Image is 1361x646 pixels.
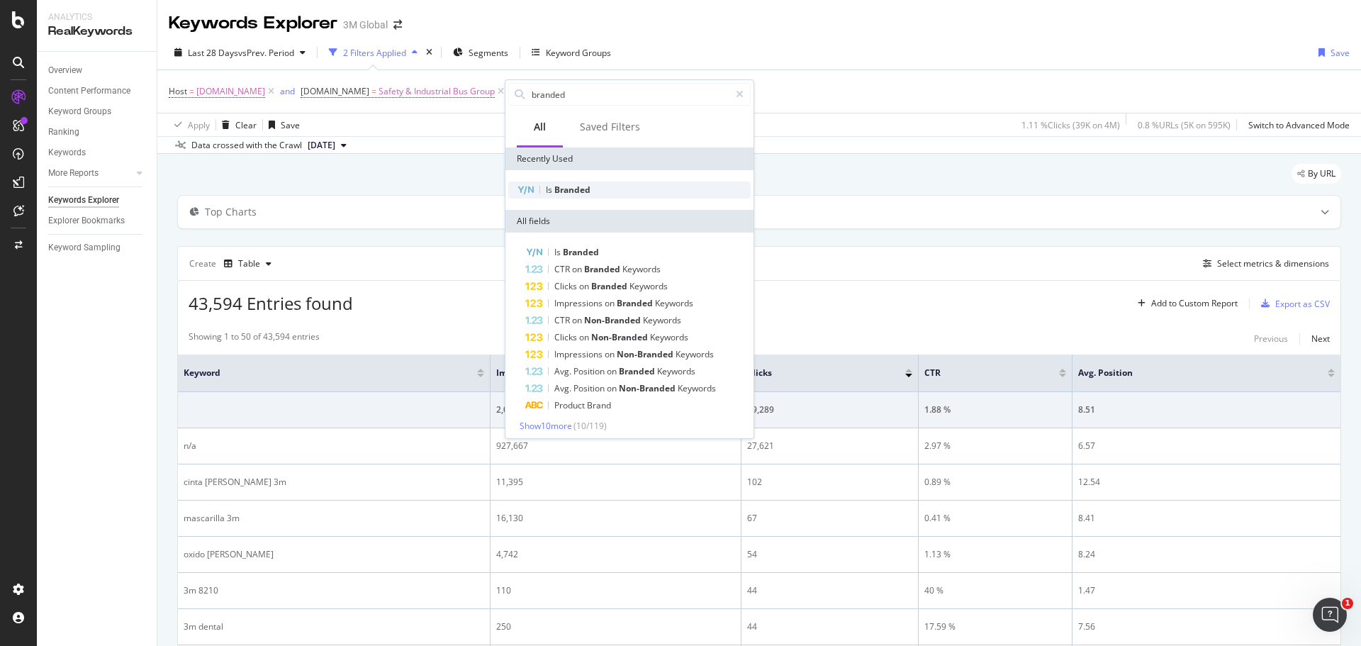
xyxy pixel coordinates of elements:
[371,85,376,97] span: =
[572,314,584,326] span: on
[184,476,484,489] div: cinta [PERSON_NAME] 3m
[48,125,79,140] div: Ranking
[1248,119,1350,131] div: Switch to Advanced Mode
[747,620,912,633] div: 44
[1078,584,1335,597] div: 1.47
[48,84,147,99] a: Content Performance
[218,252,277,275] button: Table
[48,213,125,228] div: Explorer Bookmarks
[189,252,277,275] div: Create
[1197,255,1329,272] button: Select metrics & dimensions
[343,47,406,59] div: 2 Filters Applied
[447,41,514,64] button: Segments
[1331,47,1350,59] div: Save
[235,119,257,131] div: Clear
[188,47,238,59] span: Last 28 Days
[423,45,435,60] div: times
[655,297,693,309] span: Keywords
[1275,298,1330,310] div: Export as CSV
[189,330,320,347] div: Showing 1 to 50 of 43,594 entries
[280,84,295,98] button: and
[563,246,599,258] span: Branded
[48,240,147,255] a: Keyword Sampling
[622,263,661,275] span: Keywords
[747,548,912,561] div: 54
[48,125,147,140] a: Ranking
[1292,164,1341,184] div: legacy label
[343,18,388,32] div: 3M Global
[924,512,1066,525] div: 0.41 %
[573,382,607,394] span: Position
[189,85,194,97] span: =
[184,367,456,379] span: Keyword
[1021,119,1120,131] div: 1.11 % Clicks ( 39K on 4M )
[546,184,554,196] span: Is
[238,47,294,59] span: vs Prev. Period
[496,620,735,633] div: 250
[572,263,584,275] span: on
[169,11,337,35] div: Keywords Explorer
[496,512,735,525] div: 16,130
[1308,169,1335,178] span: By URL
[188,119,210,131] div: Apply
[619,365,657,377] span: Branded
[554,280,579,292] span: Clicks
[323,41,423,64] button: 2 Filters Applied
[650,331,688,343] span: Keywords
[1342,598,1353,609] span: 1
[526,41,617,64] button: Keyword Groups
[747,440,912,452] div: 27,621
[48,11,145,23] div: Analytics
[48,166,99,181] div: More Reports
[48,145,147,160] a: Keywords
[1254,330,1288,347] button: Previous
[579,331,591,343] span: on
[169,113,210,136] button: Apply
[584,263,622,275] span: Branded
[393,20,402,30] div: arrow-right-arrow-left
[1132,292,1238,315] button: Add to Custom Report
[554,382,573,394] span: Avg.
[48,240,121,255] div: Keyword Sampling
[554,399,587,411] span: Product
[1078,367,1306,379] span: Avg. Position
[496,367,707,379] span: Impressions
[747,584,912,597] div: 44
[505,210,754,233] div: All fields
[308,139,335,152] span: 2025 Sep. 21st
[573,420,607,432] span: ( 10 / 119 )
[554,314,572,326] span: CTR
[747,367,884,379] span: Clicks
[196,82,265,101] span: [DOMAIN_NAME]
[1217,257,1329,269] div: Select metrics & dimensions
[496,476,735,489] div: 11,395
[1078,512,1335,525] div: 8.41
[48,213,147,228] a: Explorer Bookmarks
[1078,548,1335,561] div: 8.24
[554,184,590,196] span: Branded
[301,85,369,97] span: [DOMAIN_NAME]
[747,476,912,489] div: 102
[554,246,563,258] span: Is
[924,620,1066,633] div: 17.59 %
[205,205,257,219] div: Top Charts
[48,166,133,181] a: More Reports
[191,139,302,152] div: Data crossed with the Crawl
[469,47,508,59] span: Segments
[643,314,681,326] span: Keywords
[184,512,484,525] div: mascarilla 3m
[617,297,655,309] span: Branded
[1255,292,1330,315] button: Export as CSV
[554,365,573,377] span: Avg.
[591,331,650,343] span: Non-Branded
[657,365,695,377] span: Keywords
[534,120,546,134] div: All
[48,193,119,208] div: Keywords Explorer
[676,348,714,360] span: Keywords
[573,365,607,377] span: Position
[238,260,260,268] div: Table
[607,365,619,377] span: on
[302,137,352,154] button: [DATE]
[747,403,912,416] div: 39,289
[1078,620,1335,633] div: 7.56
